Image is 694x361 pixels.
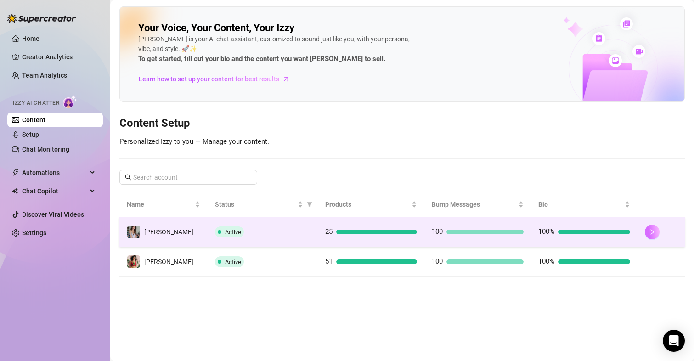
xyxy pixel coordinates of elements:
[432,199,516,209] span: Bump Messages
[325,199,410,209] span: Products
[432,257,443,265] span: 100
[13,99,59,107] span: Izzy AI Chatter
[22,184,87,198] span: Chat Copilot
[531,192,638,217] th: Bio
[138,22,294,34] h2: Your Voice, Your Content, Your Izzy
[225,229,241,236] span: Active
[22,229,46,237] a: Settings
[127,199,193,209] span: Name
[119,116,685,131] h3: Content Setup
[63,95,77,108] img: AI Chatter
[538,199,623,209] span: Bio
[538,257,554,265] span: 100%
[138,55,385,63] strong: To get started, fill out your bio and the content you want [PERSON_NAME] to sell.
[432,227,443,236] span: 100
[22,116,45,124] a: Content
[22,211,84,218] a: Discover Viral Videos
[282,74,291,84] span: arrow-right
[663,330,685,352] div: Open Intercom Messenger
[208,192,318,217] th: Status
[645,225,660,239] button: right
[22,131,39,138] a: Setup
[133,172,244,182] input: Search account
[127,226,140,238] img: Maki
[12,169,19,176] span: thunderbolt
[424,192,531,217] th: Bump Messages
[138,34,414,65] div: [PERSON_NAME] is your AI chat assistant, customized to sound just like you, with your persona, vi...
[325,257,333,265] span: 51
[538,227,554,236] span: 100%
[7,14,76,23] img: logo-BBDzfeDw.svg
[119,192,208,217] th: Name
[138,72,297,86] a: Learn how to set up your content for best results
[22,50,96,64] a: Creator Analytics
[305,197,314,211] span: filter
[127,255,140,268] img: maki
[144,258,193,265] span: [PERSON_NAME]
[307,202,312,207] span: filter
[139,74,279,84] span: Learn how to set up your content for best results
[22,146,69,153] a: Chat Monitoring
[215,199,296,209] span: Status
[225,259,241,265] span: Active
[119,137,269,146] span: Personalized Izzy to you — Manage your content.
[318,192,424,217] th: Products
[325,227,333,236] span: 25
[22,72,67,79] a: Team Analytics
[542,7,684,101] img: ai-chatter-content-library-cLFOSyPT.png
[649,229,655,235] span: right
[125,174,131,180] span: search
[12,188,18,194] img: Chat Copilot
[144,228,193,236] span: [PERSON_NAME]
[22,165,87,180] span: Automations
[22,35,39,42] a: Home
